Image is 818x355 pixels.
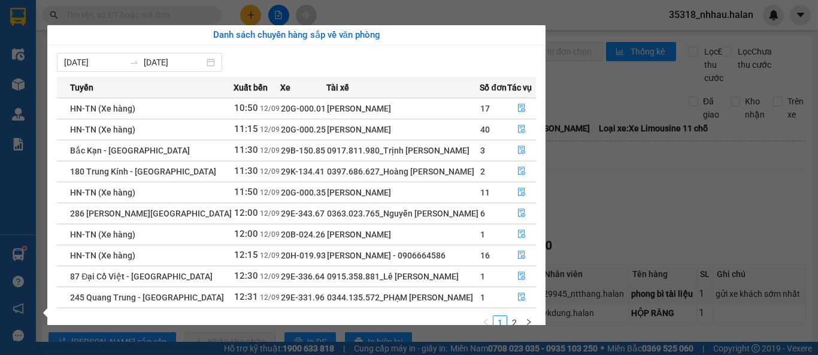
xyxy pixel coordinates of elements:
[327,186,479,199] div: [PERSON_NAME]
[508,246,535,265] button: file-done
[64,56,125,69] input: Từ ngày
[517,293,526,302] span: file-done
[508,225,535,244] button: file-done
[508,120,535,139] button: file-done
[260,146,280,155] span: 12/09
[281,209,325,218] span: 29E-343.67
[480,209,485,218] span: 6
[327,123,479,136] div: [PERSON_NAME]
[508,162,535,181] button: file-done
[70,104,135,113] span: HN-TN (Xe hàng)
[260,167,280,176] span: 12/09
[326,81,349,94] span: Tài xế
[70,272,213,281] span: 87 Đại Cồ Việt - [GEOGRAPHIC_DATA]
[234,249,258,260] span: 12:15
[281,167,325,176] span: 29K-134.41
[507,81,532,94] span: Tác vụ
[508,316,521,329] a: 2
[517,167,526,176] span: file-done
[327,228,479,241] div: [PERSON_NAME]
[480,272,485,281] span: 1
[70,125,135,134] span: HN-TN (Xe hàng)
[260,209,280,218] span: 12/09
[281,125,326,134] span: 20G-000.25
[234,145,258,155] span: 11:30
[517,230,526,239] span: file-done
[281,272,325,281] span: 29E-336.64
[70,230,135,239] span: HN-TN (Xe hàng)
[508,267,535,286] button: file-done
[522,315,536,330] li: Next Page
[234,81,268,94] span: Xuất bến
[517,125,526,134] span: file-done
[480,188,490,197] span: 11
[70,81,93,94] span: Tuyến
[493,315,507,330] li: 1
[517,104,526,113] span: file-done
[70,146,190,155] span: Bắc Kạn - [GEOGRAPHIC_DATA]
[517,251,526,260] span: file-done
[281,293,325,302] span: 29E-331.96
[327,165,479,178] div: 0397.686.627_Hoàng [PERSON_NAME]
[480,146,485,155] span: 3
[517,188,526,197] span: file-done
[480,230,485,239] span: 1
[260,104,280,113] span: 12/09
[260,125,280,134] span: 12/09
[260,188,280,197] span: 12/09
[281,188,326,197] span: 20G-000.35
[234,124,258,134] span: 11:15
[480,167,485,176] span: 2
[327,291,479,304] div: 0344.135.572_PHẠM [PERSON_NAME]
[260,293,280,302] span: 12/09
[281,230,325,239] span: 20B-024.26
[327,144,479,157] div: 0917.811.980_Trịnh [PERSON_NAME]
[70,251,135,260] span: HN-TN (Xe hàng)
[70,209,232,218] span: 286 [PERSON_NAME][GEOGRAPHIC_DATA]
[129,58,139,67] span: swap-right
[507,315,522,330] li: 2
[480,81,507,94] span: Số đơn
[327,102,479,115] div: [PERSON_NAME]
[480,251,490,260] span: 16
[234,228,258,239] span: 12:00
[327,207,479,220] div: 0363.023.765_Nguyễn [PERSON_NAME]
[70,188,135,197] span: HN-TN (Xe hàng)
[234,291,258,302] span: 12:31
[260,251,280,260] span: 12/09
[508,99,535,118] button: file-done
[493,316,507,329] a: 1
[260,230,280,239] span: 12/09
[478,315,493,330] li: Previous Page
[57,28,536,43] div: Danh sách chuyến hàng sắp về văn phòng
[517,272,526,281] span: file-done
[234,207,258,218] span: 12:00
[525,318,532,326] span: right
[480,104,490,113] span: 17
[281,104,326,113] span: 20G-000.01
[327,270,479,283] div: 0915.358.881_Lê [PERSON_NAME]
[234,186,258,197] span: 11:50
[508,288,535,307] button: file-done
[234,166,258,176] span: 11:30
[517,209,526,218] span: file-done
[281,251,326,260] span: 20H-019.93
[508,141,535,160] button: file-done
[480,125,490,134] span: 40
[478,315,493,330] button: left
[522,315,536,330] button: right
[280,81,290,94] span: Xe
[129,58,139,67] span: to
[327,249,479,262] div: [PERSON_NAME] - 0906664586
[508,204,535,223] button: file-done
[480,293,485,302] span: 1
[482,318,489,326] span: left
[281,146,325,155] span: 29B-150.85
[234,103,258,113] span: 10:50
[70,167,216,176] span: 180 Trung Kính - [GEOGRAPHIC_DATA]
[234,270,258,281] span: 12:30
[260,272,280,281] span: 12/09
[508,183,535,202] button: file-done
[70,293,224,302] span: 245 Quang Trung - [GEOGRAPHIC_DATA]
[144,56,204,69] input: Đến ngày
